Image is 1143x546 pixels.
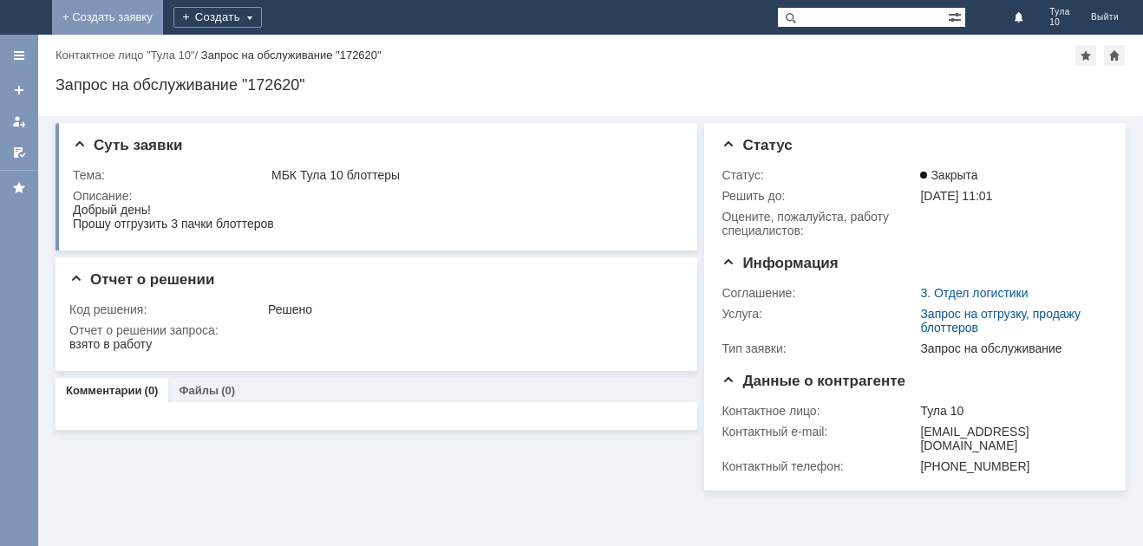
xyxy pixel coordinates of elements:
[1049,7,1070,17] span: Тула
[920,168,977,182] span: Закрыта
[722,255,838,271] span: Информация
[920,307,1081,335] a: Запрос на отгрузку, продажу блоттеров
[1049,17,1070,28] span: 10
[722,286,917,300] div: Соглашение:
[948,8,965,24] span: Расширенный поиск
[722,137,792,153] span: Статус
[920,459,1101,473] div: [PHONE_NUMBER]
[201,49,382,62] div: Запрос на обслуживание "172620"
[722,189,917,203] div: Решить до:
[920,286,1028,300] a: 3. Отдел логистики
[179,384,219,397] a: Файлы
[66,384,142,397] a: Комментарии
[722,373,905,389] span: Данные о контрагенте
[173,7,262,28] div: Создать
[722,459,917,473] div: Контактный телефон:
[221,384,235,397] div: (0)
[69,271,214,288] span: Отчет о решении
[271,168,674,182] div: МБК Тула 10 блоттеры
[145,384,159,397] div: (0)
[5,107,33,135] a: Мои заявки
[73,137,182,153] span: Суть заявки
[69,302,265,316] div: Код решения:
[722,425,917,439] div: Контактный e-mail:
[722,168,917,182] div: Статус:
[5,76,33,104] a: Создать заявку
[73,168,268,182] div: Тема:
[920,425,1101,452] div: [EMAIL_ADDRESS][DOMAIN_NAME]
[722,341,917,355] div: Тип заявки:
[1104,45,1125,66] div: Сделать домашней страницей
[56,49,195,62] a: Контактное лицо "Тула 10"
[73,189,677,203] div: Описание:
[722,404,917,418] div: Контактное лицо:
[920,189,992,203] span: [DATE] 11:01
[5,139,33,166] a: Мои согласования
[1075,45,1096,66] div: Добавить в избранное
[69,323,677,337] div: Отчет о решении запроса:
[920,404,1101,418] div: Тула 10
[56,76,1126,94] div: Запрос на обслуживание "172620"
[268,302,674,316] div: Решено
[722,210,917,237] div: Oцените, пожалуйста, работу специалистов:
[722,307,917,321] div: Услуга:
[920,341,1101,355] div: Запрос на обслуживание
[56,49,201,62] div: /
